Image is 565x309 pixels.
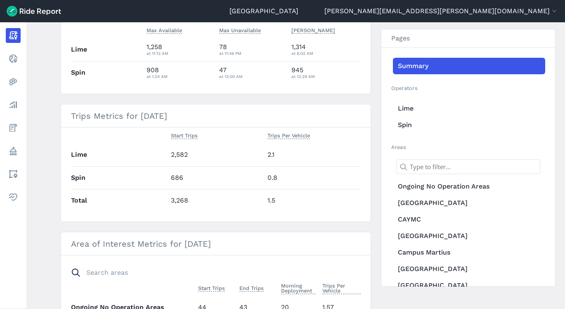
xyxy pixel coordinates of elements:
[322,281,361,296] button: Trips Per Vehicle
[396,159,540,174] input: Type to filter...
[219,26,261,34] span: Max Unavailable
[281,281,316,294] span: Morning Deployment
[264,189,361,212] td: 1.5
[393,261,545,277] a: [GEOGRAPHIC_DATA]
[239,283,264,292] span: End Trips
[393,117,545,133] a: Spin
[71,61,144,84] th: Spin
[71,189,168,212] th: Total
[393,100,545,117] a: Lime
[291,26,335,35] button: [PERSON_NAME]
[391,84,545,92] h2: Operators
[393,178,545,195] a: Ongoing No Operation Areas
[267,131,310,141] button: Trips Per Vehicle
[393,58,545,74] a: Summary
[393,228,545,244] a: [GEOGRAPHIC_DATA]
[291,50,361,57] div: at 8:02 AM
[322,281,361,294] span: Trips Per Vehicle
[229,6,298,16] a: [GEOGRAPHIC_DATA]
[6,167,21,182] a: Areas
[291,65,361,80] div: 945
[147,26,182,35] button: Max Available
[71,144,168,166] th: Lime
[393,244,545,261] a: Campus Martius
[219,26,261,35] button: Max Unavailable
[7,6,61,17] img: Ride Report
[6,120,21,135] a: Fees
[393,195,545,211] a: [GEOGRAPHIC_DATA]
[324,6,558,16] button: [PERSON_NAME][EMAIL_ADDRESS][PERSON_NAME][DOMAIN_NAME]
[291,42,361,57] div: 1,314
[168,166,264,189] td: 686
[264,166,361,189] td: 0.8
[219,73,285,80] div: at 12:00 AM
[6,190,21,205] a: Health
[219,42,285,57] div: 78
[6,51,21,66] a: Realtime
[198,283,225,293] button: Start Trips
[239,283,264,293] button: End Trips
[6,28,21,43] a: Report
[393,277,545,294] a: [GEOGRAPHIC_DATA]
[147,42,213,57] div: 1,258
[6,144,21,158] a: Policy
[267,131,310,139] span: Trips Per Vehicle
[147,26,182,34] span: Max Available
[6,74,21,89] a: Heatmaps
[264,144,361,166] td: 2.1
[291,73,361,80] div: at 12:29 AM
[219,50,285,57] div: at 11:48 PM
[147,73,213,80] div: at 1:24 AM
[168,189,264,212] td: 3,268
[171,131,198,141] button: Start Trips
[198,283,225,292] span: Start Trips
[281,281,316,296] button: Morning Deployment
[147,65,213,80] div: 908
[393,211,545,228] a: CAYMC
[61,104,371,127] h3: Trips Metrics for [DATE]
[291,26,335,34] span: [PERSON_NAME]
[381,29,555,48] h3: Pages
[168,144,264,166] td: 2,582
[71,166,168,189] th: Spin
[171,131,198,139] span: Start Trips
[6,97,21,112] a: Analyze
[71,38,144,61] th: Lime
[147,50,213,57] div: at 11:12 AM
[391,143,545,151] h2: Areas
[219,65,285,80] div: 47
[61,232,371,255] h3: Area of Interest Metrics for [DATE]
[66,265,356,280] input: Search areas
